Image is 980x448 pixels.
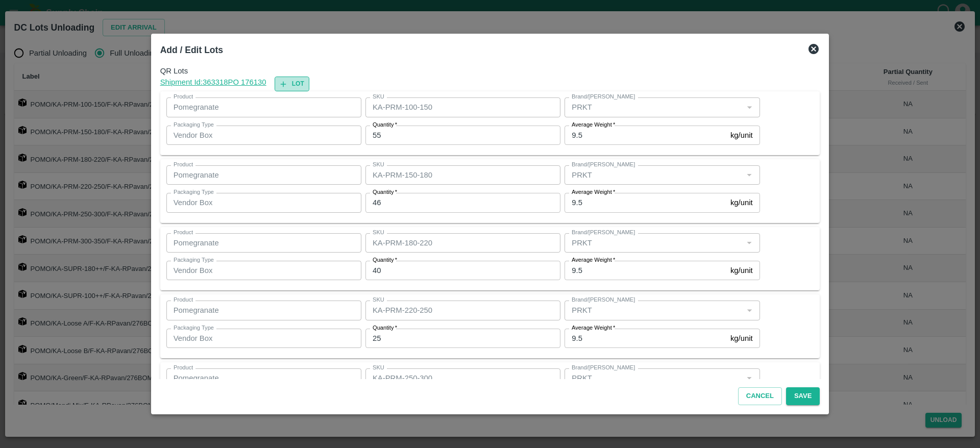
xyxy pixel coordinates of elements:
[568,101,740,114] input: Create Brand/Marka
[160,65,820,77] span: QR Lots
[373,256,397,264] label: Quantity
[373,121,397,129] label: Quantity
[373,364,384,372] label: SKU
[572,161,635,169] label: Brand/[PERSON_NAME]
[174,229,193,237] label: Product
[572,121,615,129] label: Average Weight
[174,324,214,332] label: Packaging Type
[160,45,223,55] b: Add / Edit Lots
[572,229,635,237] label: Brand/[PERSON_NAME]
[373,324,397,332] label: Quantity
[373,161,384,169] label: SKU
[730,130,753,141] p: kg/unit
[730,197,753,208] p: kg/unit
[730,265,753,276] p: kg/unit
[174,188,214,196] label: Packaging Type
[373,296,384,304] label: SKU
[568,168,740,182] input: Create Brand/Marka
[174,256,214,264] label: Packaging Type
[730,333,753,344] p: kg/unit
[568,304,740,317] input: Create Brand/Marka
[738,387,782,405] button: Cancel
[373,188,397,196] label: Quantity
[174,364,193,372] label: Product
[568,371,740,385] input: Create Brand/Marka
[572,93,635,101] label: Brand/[PERSON_NAME]
[572,324,615,332] label: Average Weight
[786,387,820,405] button: Save
[373,229,384,237] label: SKU
[275,77,309,91] button: Lot
[174,121,214,129] label: Packaging Type
[568,236,740,250] input: Create Brand/Marka
[160,77,266,91] a: Shipment Id:363318PO 176130
[174,296,193,304] label: Product
[373,93,384,101] label: SKU
[174,93,193,101] label: Product
[572,364,635,372] label: Brand/[PERSON_NAME]
[572,256,615,264] label: Average Weight
[174,161,193,169] label: Product
[572,296,635,304] label: Brand/[PERSON_NAME]
[572,188,615,196] label: Average Weight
